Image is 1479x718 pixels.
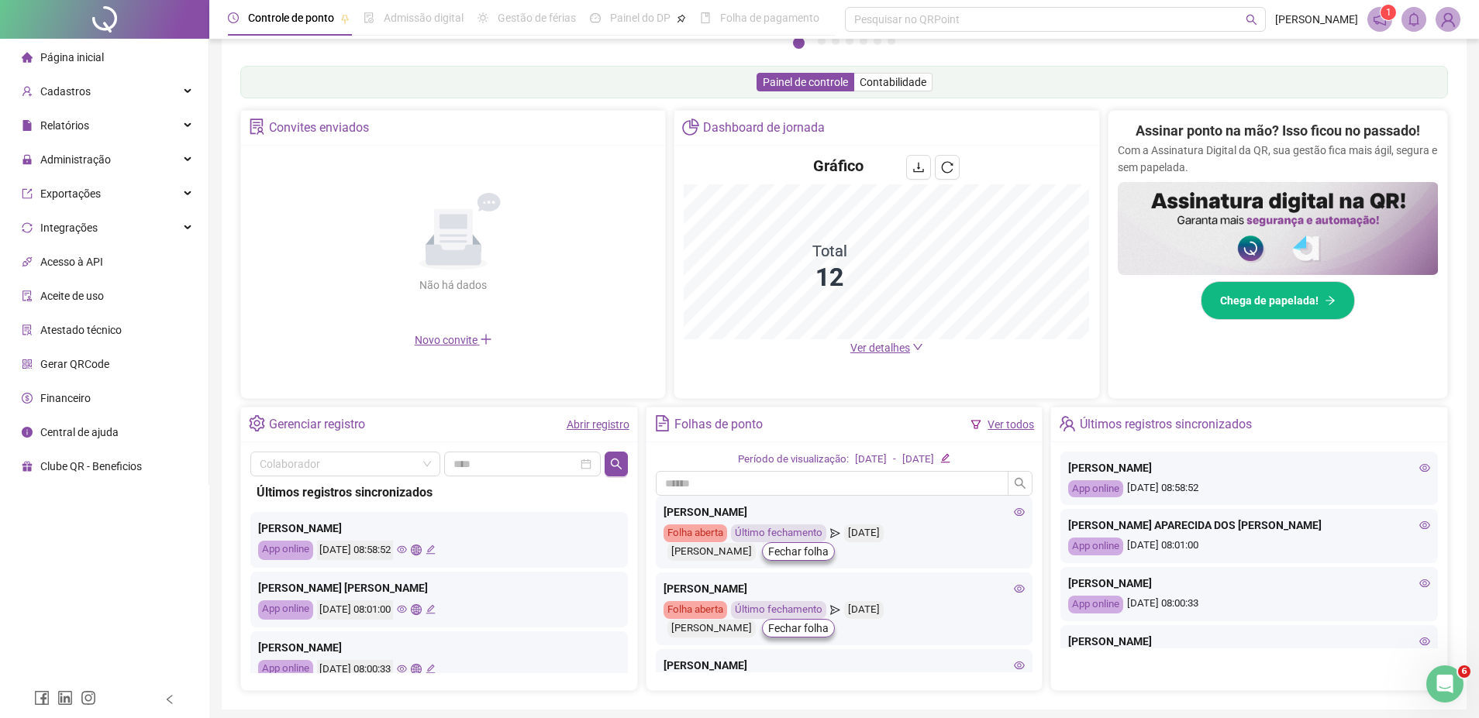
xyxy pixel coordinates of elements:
div: [DATE] 08:01:00 [317,600,393,620]
p: Com a Assinatura Digital da QR, sua gestão fica mais ágil, segura e sem papelada. [1118,142,1439,176]
div: [DATE] [902,452,934,468]
span: eye [1419,462,1430,473]
span: Contabilidade [860,76,926,88]
div: [PERSON_NAME] APARECIDA DOS [PERSON_NAME] [1068,517,1430,534]
span: gift [22,461,33,472]
button: Fechar folha [762,619,835,637]
img: logo_orange.svg [25,25,37,37]
span: Central de ajuda [40,426,119,438]
span: plus [480,333,492,345]
div: [DATE] 08:01:00 [1068,538,1430,555]
div: [PERSON_NAME] [664,657,1026,674]
span: download [912,161,925,173]
span: Relatórios [40,119,89,132]
span: global [411,604,421,614]
div: Últimos registros sincronizados [1080,411,1252,438]
span: search [1014,477,1026,490]
div: - [893,452,896,468]
div: [PERSON_NAME] [667,543,756,561]
a: Ver detalhes down [850,342,923,354]
span: solution [22,325,33,335]
span: left [164,694,175,705]
span: eye [1014,583,1025,594]
span: dollar [22,393,33,404]
span: 6 [1458,665,1470,678]
button: Chega de papelada! [1201,281,1355,320]
img: banner%2F02c71560-61a6-44d4-94b9-c8ab97240462.png [1118,182,1439,275]
span: pushpin [677,14,686,23]
span: setting [249,415,265,431]
a: Ver todos [988,418,1034,431]
div: [PERSON_NAME]: [DOMAIN_NAME] [40,40,222,53]
div: Últimos registros sincronizados [257,483,622,502]
span: lock [22,154,33,165]
span: eye [397,545,407,555]
span: Clube QR - Beneficios [40,460,142,472]
span: Cadastros [40,85,91,98]
span: Ver detalhes [850,342,910,354]
span: bell [1407,12,1421,26]
span: sync [22,222,33,233]
button: 5 [860,37,867,45]
span: down [912,342,923,352]
div: [DATE] [844,524,884,542]
div: [DATE] 08:58:52 [317,541,393,560]
span: eye [1419,520,1430,531]
span: 1 [1386,7,1391,18]
span: Chega de papelada! [1220,292,1319,309]
span: linkedin [57,690,73,706]
div: App online [1068,538,1123,555]
div: Gerenciar registro [269,411,365,438]
div: App online [258,600,313,620]
span: file-text [654,415,671,431]
span: audit [22,290,33,301]
span: pie-chart [682,119,698,135]
span: global [411,545,421,555]
button: 7 [888,37,895,45]
span: edit [426,664,436,674]
div: [DATE] 08:00:33 [1068,596,1430,613]
button: 6 [874,37,881,45]
span: Administração [40,153,111,166]
div: Não há dados [382,277,525,294]
span: Fechar folha [768,620,829,637]
div: Convites enviados [269,115,369,141]
div: App online [1068,480,1123,498]
span: clock-circle [228,12,239,23]
span: [PERSON_NAME] [1275,11,1358,28]
span: qrcode [22,359,33,369]
img: tab_domain_overview_orange.svg [65,90,78,102]
span: facebook [34,690,50,706]
img: 72642 [1436,8,1460,31]
div: [PERSON_NAME] [1068,459,1430,476]
div: App online [258,660,313,679]
span: send [830,601,840,619]
span: edit [426,604,436,614]
span: arrow-right [1325,295,1336,306]
div: [PERSON_NAME] [1068,575,1430,592]
h2: Assinar ponto na mão? Isso ficou no passado! [1136,120,1420,142]
span: pushpin [340,14,350,23]
img: tab_keywords_by_traffic_grey.svg [168,90,181,102]
div: [DATE] 08:00:33 [317,660,393,679]
span: global [411,664,421,674]
button: 3 [832,37,839,45]
button: 1 [793,37,805,49]
span: file [22,120,33,131]
span: Controle de ponto [248,12,334,24]
div: [PERSON_NAME] [PERSON_NAME] [258,579,620,596]
span: Página inicial [40,51,104,64]
span: book [700,12,711,23]
button: 2 [818,37,826,45]
div: [DATE] [855,452,887,468]
a: Abrir registro [567,418,629,431]
span: api [22,256,33,267]
div: Último fechamento [731,601,826,619]
sup: 1 [1381,5,1396,20]
span: Gestão de férias [498,12,576,24]
span: edit [940,453,950,463]
span: home [22,52,33,63]
span: Novo convite [415,334,492,346]
span: Painel do DP [610,12,671,24]
span: send [830,524,840,542]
